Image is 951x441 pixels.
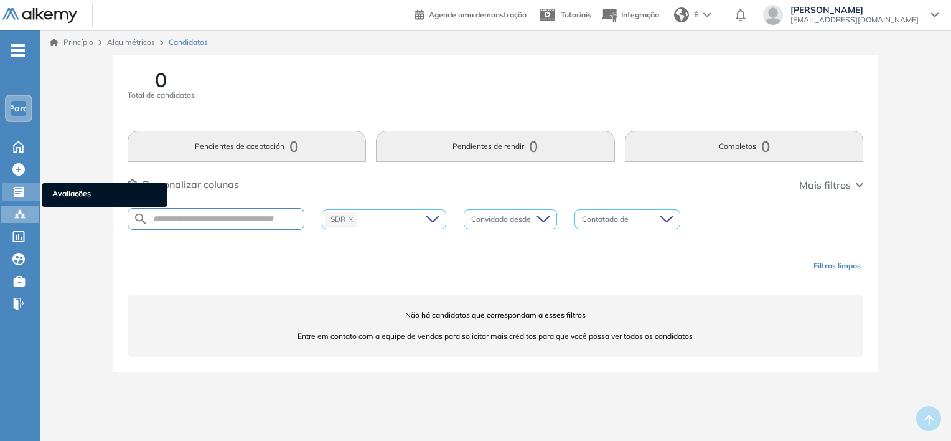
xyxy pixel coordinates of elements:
[348,216,354,223] span: fechar
[694,9,698,21] span: É
[128,331,864,342] span: Entre em contato com a equipe de vendas para solicitar mais créditos para que você possa ver todo...
[330,212,345,226] span: SDR
[2,8,77,24] img: Logo
[50,37,93,48] a: Princípio
[128,131,367,162] button: Pendientes de aceptación0
[799,178,851,192] span: Mais filtros
[155,70,167,90] span: 0
[169,37,208,48] span: Candidatos
[561,10,591,19] span: Tutoriais
[128,90,195,101] span: Total de candidatos
[63,37,93,48] font: Princípio
[790,15,919,25] span: [EMAIL_ADDRESS][DOMAIN_NAME]
[429,10,527,19] span: Agende uma demonstração
[376,131,615,162] button: Pendientes de rendir0
[790,5,919,15] span: [PERSON_NAME]
[107,37,155,47] span: Alquimétricos
[415,6,527,21] a: Agende uma demonstração
[133,211,148,227] img: SEARCH_ALT
[9,103,29,113] span: Para
[799,178,863,192] button: Mais filtros
[621,10,659,19] span: Integração
[325,212,357,227] span: SDR
[11,49,25,52] i: -
[52,188,157,202] span: Avaliações
[601,2,659,29] button: Integração
[674,7,689,22] img: world
[625,131,864,162] button: Completos0
[808,255,866,277] button: Filtros limpos
[143,178,239,191] font: Personalizar colunas
[703,12,711,17] img: arrow
[128,177,239,192] button: Personalizar colunas
[128,310,864,321] span: Não há candidatos que correspondam a esses filtros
